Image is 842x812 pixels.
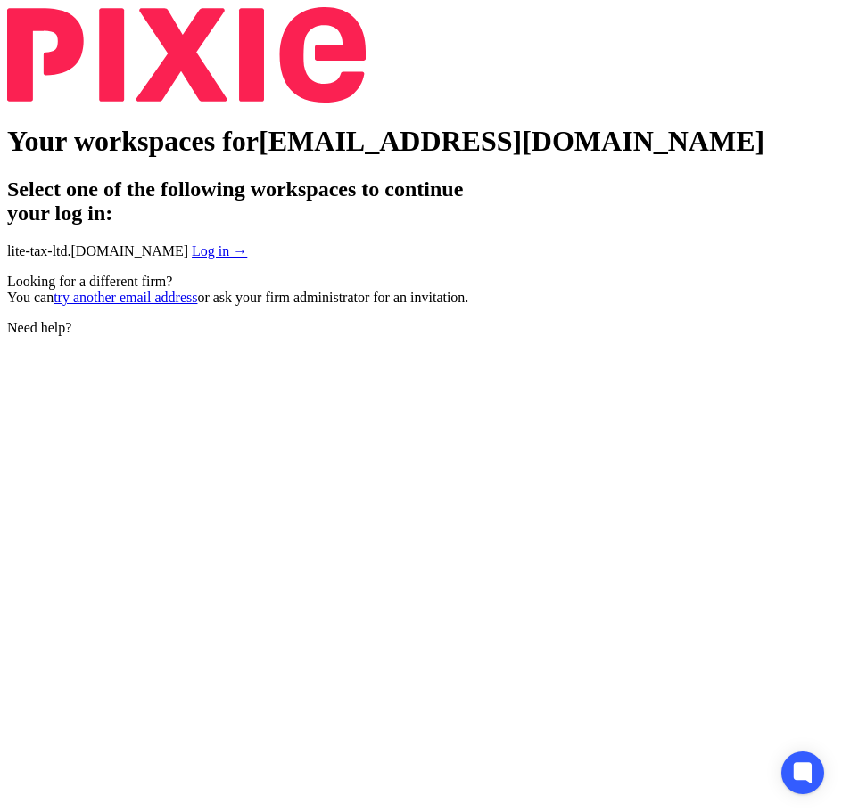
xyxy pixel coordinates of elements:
[192,243,247,258] a: Log in →
[7,274,835,306] p: Looking for a different firm? You can or ask your firm administrator for an invitation.
[54,290,197,305] a: try another email address
[7,125,259,157] span: Your workspaces for
[7,320,835,336] div: Need help?
[7,243,188,258] span: .[DOMAIN_NAME]
[7,7,366,103] img: Pixie
[7,125,835,158] h1: [EMAIL_ADDRESS][DOMAIN_NAME]
[7,243,68,258] span: lite-tax-ltd
[7,177,835,226] h2: Select one of the following workspaces to continue your log in:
